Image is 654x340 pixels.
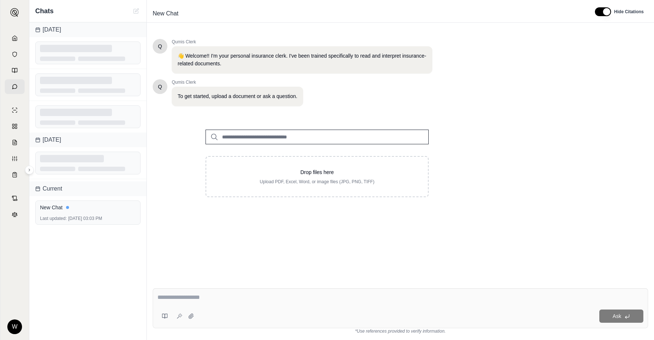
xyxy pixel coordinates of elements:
span: Qumis Clerk [172,39,432,45]
span: Ask [613,313,621,319]
span: New Chat [150,8,181,19]
a: Coverage Table [5,167,25,182]
p: Drop files here [218,169,416,176]
img: Expand sidebar [10,8,19,17]
div: [DATE] [29,22,146,37]
div: [DATE] [29,133,146,147]
a: Policy Comparisons [5,119,25,134]
p: 👋 Welcome!! I'm your personal insurance clerk. I've been trained specifically to read and interpr... [178,52,426,68]
div: W [7,319,22,334]
a: Legal Search Engine [5,207,25,222]
div: *Use references provided to verify information. [153,328,648,334]
a: Chat [5,79,25,94]
p: To get started, upload a document or ask a question. [178,93,297,100]
div: [DATE] 03:03 PM [40,216,136,221]
p: Upload PDF, Excel, Word, or image files (JPG, PNG, TIFF) [218,179,416,185]
a: Home [5,31,25,46]
a: Claim Coverage [5,135,25,150]
a: Documents Vault [5,47,25,62]
div: New Chat [40,204,136,211]
span: Chats [35,6,54,16]
a: Prompt Library [5,63,25,78]
button: Expand sidebar [7,5,22,20]
span: Hide Citations [614,9,644,15]
span: Last updated: [40,216,67,221]
button: New Chat [132,7,141,15]
button: Ask [599,310,643,323]
div: Current [29,181,146,196]
a: Single Policy [5,103,25,117]
span: Hello [158,83,162,90]
div: Edit Title [150,8,586,19]
a: Custom Report [5,151,25,166]
span: Hello [158,43,162,50]
button: Expand sidebar [25,166,34,174]
span: Qumis Clerk [172,79,303,85]
a: Contract Analysis [5,191,25,206]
